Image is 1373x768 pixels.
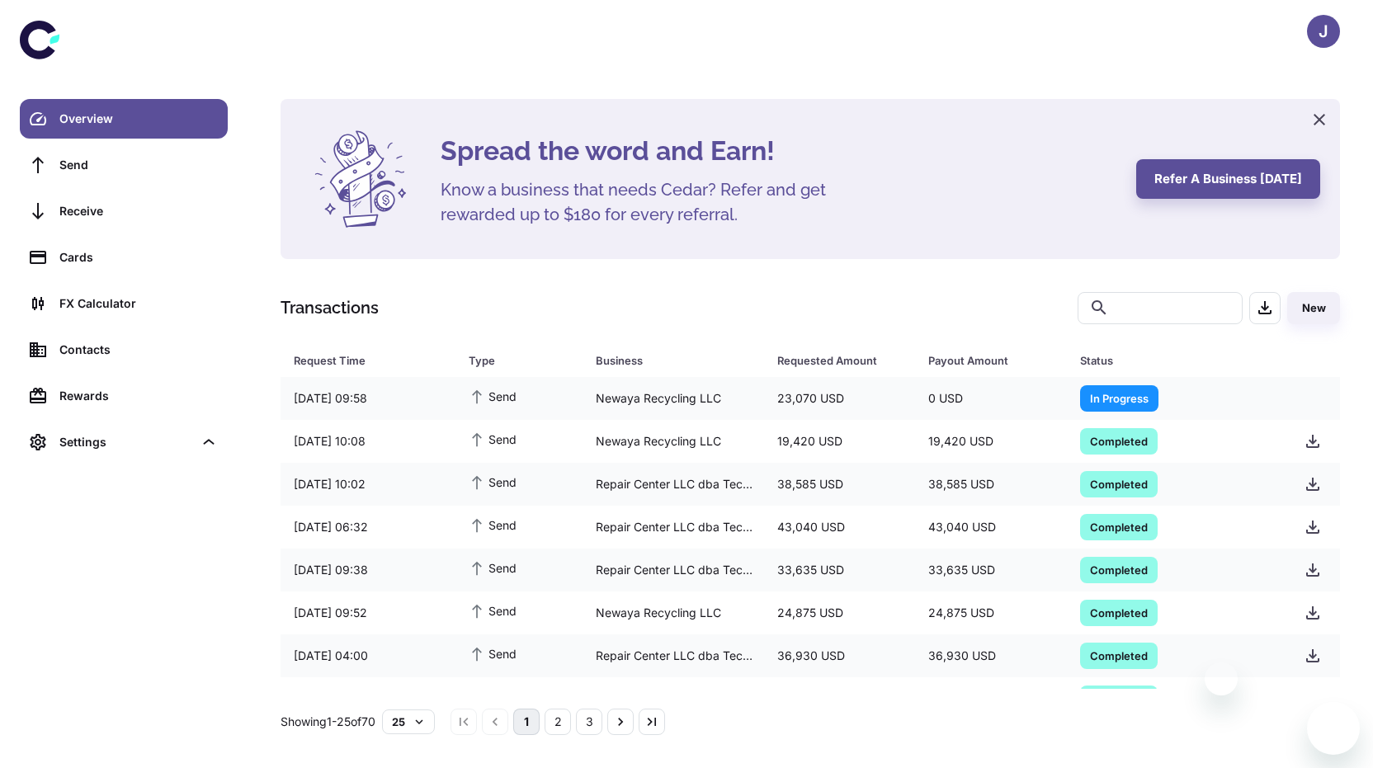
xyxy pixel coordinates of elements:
div: [DATE] 10:02 [281,469,455,500]
div: [DATE] 09:44 [281,683,455,714]
a: Cards [20,238,228,277]
nav: pagination navigation [448,709,668,735]
a: Contacts [20,330,228,370]
span: Requested Amount [777,349,908,372]
span: Send [469,516,517,534]
div: Repair Center LLC dba Tech defenders [583,511,764,543]
span: Completed [1080,432,1158,449]
span: Send [469,601,517,620]
div: 18,710 USD [764,683,915,714]
span: Completed [1080,604,1158,620]
div: Request Time [294,349,427,372]
div: [DATE] 09:52 [281,597,455,629]
div: [DATE] 04:00 [281,640,455,671]
span: Send [469,387,517,405]
div: Status [1080,349,1251,372]
button: Go to next page [607,709,634,735]
div: 38,585 USD [764,469,915,500]
div: [DATE] 06:32 [281,511,455,543]
div: [DATE] 09:58 [281,383,455,414]
div: Type [469,349,554,372]
p: Showing 1-25 of 70 [281,713,375,731]
div: Newaya Recycling LLC [583,426,764,457]
div: Overview [59,110,218,128]
div: 23,070 USD [764,383,915,414]
div: 36,930 USD [915,640,1066,671]
button: page 1 [513,709,540,735]
div: Repair Center LLC dba Tech defenders [583,554,764,586]
div: FX Calculator [59,294,218,313]
button: New [1287,292,1340,324]
div: Newaya Recycling LLC [583,383,764,414]
div: [DATE] 10:08 [281,426,455,457]
button: Go to page 2 [545,709,571,735]
button: Go to last page [639,709,665,735]
span: Completed [1080,518,1158,535]
div: 0 USD [915,383,1066,414]
a: Receive [20,191,228,231]
span: Send [469,644,517,662]
div: Receive [59,202,218,220]
span: Completed [1080,647,1158,663]
div: Payout Amount [928,349,1038,372]
button: 25 [382,709,435,734]
iframe: Button to launch messaging window [1307,702,1360,755]
span: Completed [1080,475,1158,492]
iframe: Close message [1205,662,1238,695]
div: [DATE] 09:38 [281,554,455,586]
h1: Transactions [281,295,379,320]
div: 18,710 USD [915,683,1066,714]
div: Repair Center LLC dba Tech defenders [583,640,764,671]
div: 43,040 USD [764,511,915,543]
div: 19,420 USD [915,426,1066,457]
a: Rewards [20,376,228,416]
div: Rewards [59,387,218,405]
span: Send [469,687,517,705]
span: Payout Amount [928,349,1059,372]
div: Requested Amount [777,349,887,372]
a: Overview [20,99,228,139]
button: Go to page 3 [576,709,602,735]
span: Send [469,558,517,577]
div: Repair Center LLC dba Tech defenders [583,469,764,500]
h4: Spread the word and Earn! [441,131,1116,171]
div: 36,930 USD [764,640,915,671]
a: FX Calculator [20,284,228,323]
div: 33,635 USD [764,554,915,586]
span: Send [469,473,517,491]
span: Status [1080,349,1272,372]
span: Send [469,430,517,448]
button: J [1307,15,1340,48]
div: Contacts [59,341,218,359]
span: Type [469,349,576,372]
div: 38,585 USD [915,469,1066,500]
div: 43,040 USD [915,511,1066,543]
span: Request Time [294,349,449,372]
div: 33,635 USD [915,554,1066,586]
div: 24,875 USD [915,597,1066,629]
div: 24,875 USD [764,597,915,629]
span: In Progress [1080,389,1158,406]
div: Cards [59,248,218,266]
div: Send [59,156,218,174]
a: Send [20,145,228,185]
button: Refer a business [DATE] [1136,159,1320,199]
div: 19,420 USD [764,426,915,457]
div: Settings [59,433,193,451]
div: Newaya Recycling LLC [583,683,764,714]
span: Completed [1080,561,1158,577]
div: Newaya Recycling LLC [583,597,764,629]
div: Settings [20,422,228,462]
h5: Know a business that needs Cedar? Refer and get rewarded up to $180 for every referral. [441,177,853,227]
